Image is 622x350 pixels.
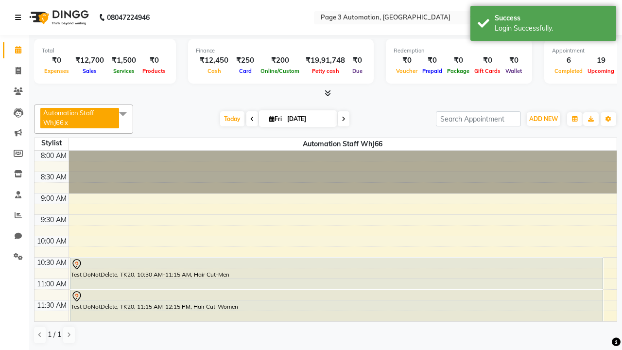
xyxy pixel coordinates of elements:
[436,111,521,126] input: Search Appointment
[349,55,366,66] div: ₹0
[503,68,524,74] span: Wallet
[258,55,302,66] div: ₹200
[394,47,524,55] div: Redemption
[196,55,232,66] div: ₹12,450
[35,138,69,148] div: Stylist
[503,55,524,66] div: ₹0
[42,68,71,74] span: Expenses
[140,55,168,66] div: ₹0
[350,68,365,74] span: Due
[420,55,445,66] div: ₹0
[35,279,69,289] div: 11:00 AM
[420,68,445,74] span: Prepaid
[495,23,609,34] div: Login Successfully.
[35,300,69,311] div: 11:30 AM
[585,55,617,66] div: 19
[48,330,61,340] span: 1 / 1
[111,68,137,74] span: Services
[267,115,284,122] span: Fri
[70,290,603,332] div: Test DoNotDelete, TK20, 11:15 AM-12:15 PM, Hair Cut-Women
[25,4,91,31] img: logo
[42,47,168,55] div: Total
[472,55,503,66] div: ₹0
[42,55,71,66] div: ₹0
[80,68,99,74] span: Sales
[232,55,258,66] div: ₹250
[237,68,254,74] span: Card
[108,55,140,66] div: ₹1,500
[140,68,168,74] span: Products
[310,68,342,74] span: Petty cash
[39,193,69,204] div: 9:00 AM
[35,236,69,246] div: 10:00 AM
[39,215,69,225] div: 9:30 AM
[64,119,68,126] a: x
[472,68,503,74] span: Gift Cards
[394,55,420,66] div: ₹0
[39,172,69,182] div: 8:30 AM
[35,258,69,268] div: 10:30 AM
[529,115,558,122] span: ADD NEW
[284,112,333,126] input: 2025-10-03
[585,68,617,74] span: Upcoming
[205,68,224,74] span: Cash
[445,55,472,66] div: ₹0
[445,68,472,74] span: Package
[220,111,244,126] span: Today
[258,68,302,74] span: Online/Custom
[69,138,617,150] span: Automation Staff WhJ66
[70,258,603,289] div: Test DoNotDelete, TK20, 10:30 AM-11:15 AM, Hair Cut-Men
[196,47,366,55] div: Finance
[302,55,349,66] div: ₹19,91,748
[552,68,585,74] span: Completed
[107,4,150,31] b: 08047224946
[552,55,585,66] div: 6
[495,13,609,23] div: Success
[43,109,94,126] span: Automation Staff WhJ66
[527,112,560,126] button: ADD NEW
[39,151,69,161] div: 8:00 AM
[394,68,420,74] span: Voucher
[71,55,108,66] div: ₹12,700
